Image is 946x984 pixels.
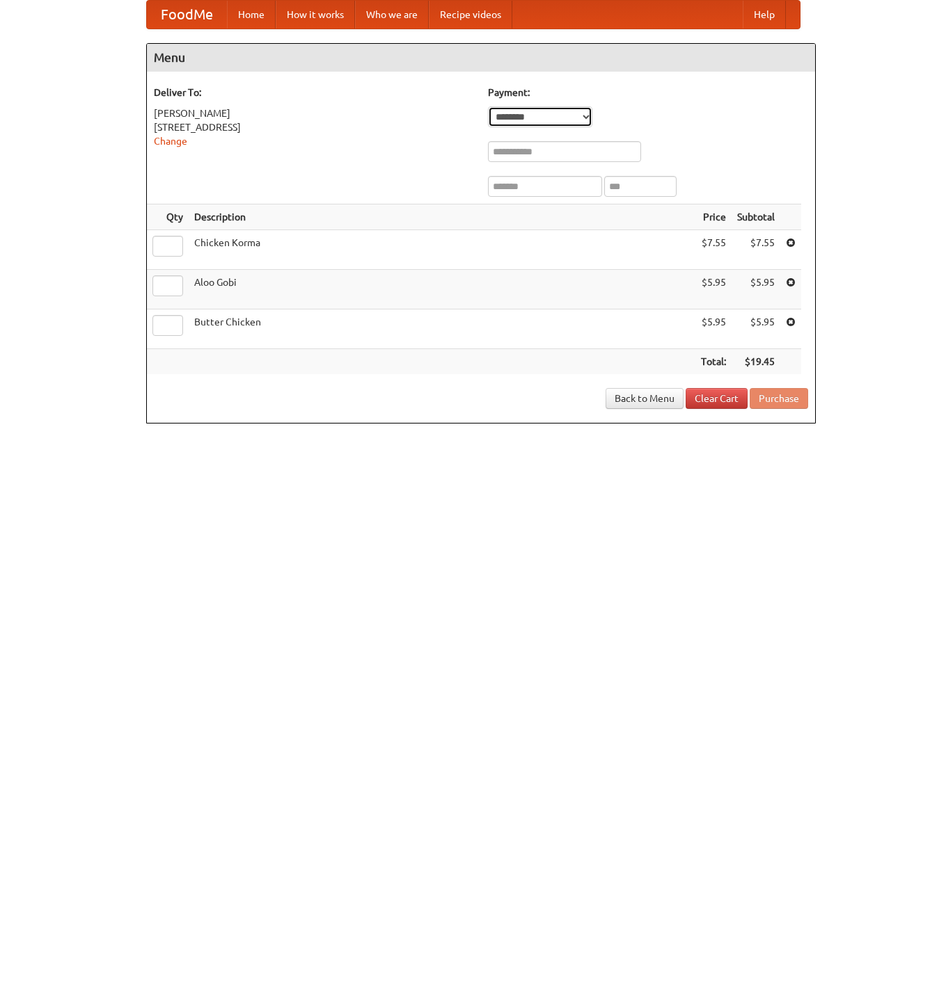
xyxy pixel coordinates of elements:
a: Change [154,136,187,147]
th: $19.45 [732,349,780,375]
th: Subtotal [732,204,780,230]
td: $5.95 [695,270,732,309]
h5: Deliver To: [154,86,474,99]
th: Description [189,204,695,230]
td: Butter Chicken [189,309,695,349]
div: [PERSON_NAME] [154,106,474,120]
th: Qty [147,204,189,230]
a: Recipe videos [429,1,512,29]
a: FoodMe [147,1,227,29]
a: Help [743,1,786,29]
td: $5.95 [732,309,780,349]
td: $5.95 [695,309,732,349]
a: Home [227,1,276,29]
td: $5.95 [732,270,780,309]
a: Clear Cart [686,388,748,409]
td: Chicken Korma [189,230,695,270]
a: Back to Menu [606,388,684,409]
div: [STREET_ADDRESS] [154,120,474,134]
td: $7.55 [695,230,732,270]
button: Purchase [750,388,808,409]
td: $7.55 [732,230,780,270]
a: How it works [276,1,355,29]
th: Price [695,204,732,230]
h4: Menu [147,44,815,72]
a: Who we are [355,1,429,29]
td: Aloo Gobi [189,270,695,309]
h5: Payment: [488,86,808,99]
th: Total: [695,349,732,375]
